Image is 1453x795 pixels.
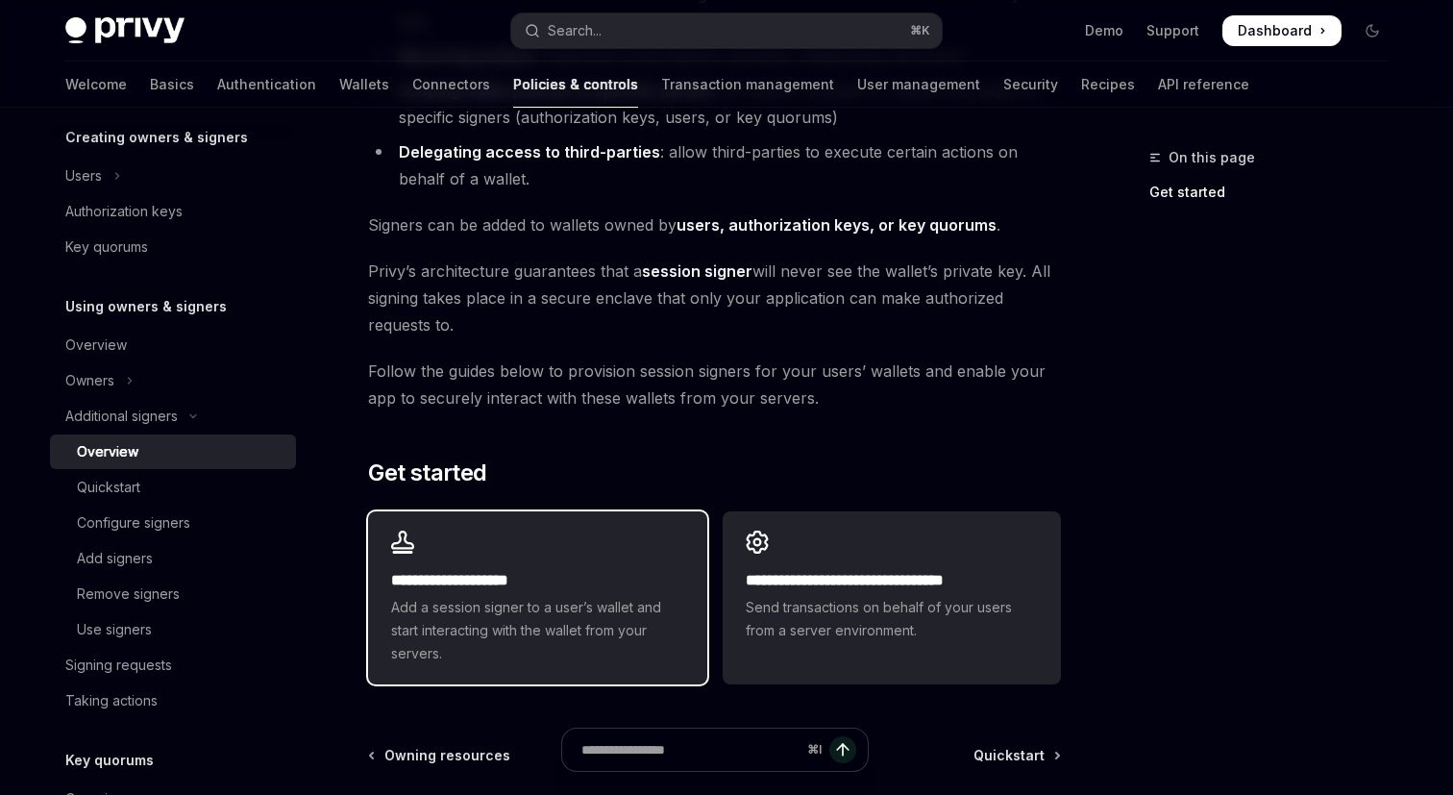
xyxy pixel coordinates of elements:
span: Follow the guides below to provision session signers for your users’ wallets and enable your app ... [368,358,1061,411]
span: Add a session signer to a user’s wallet and start interacting with the wallet from your servers. [391,596,683,665]
div: Authorization keys [65,200,183,223]
div: Remove signers [77,583,180,606]
a: Get started [1149,177,1403,208]
a: Security [1003,62,1058,108]
span: Send transactions on behalf of your users from a server environment. [746,596,1038,642]
button: Open search [511,13,942,48]
a: Wallets [339,62,389,108]
a: Authorization keys [50,194,296,229]
a: User management [857,62,980,108]
a: Policies & controls [513,62,638,108]
a: API reference [1158,62,1249,108]
button: Toggle Owners section [50,363,296,398]
a: **** **** **** *****Add a session signer to a user’s wallet and start interacting with the wallet... [368,511,706,684]
a: Authentication [217,62,316,108]
a: Connectors [412,62,490,108]
strong: Delegating access to third-parties [399,142,660,161]
strong: session signer [642,261,752,281]
input: Ask a question... [581,729,800,771]
button: Toggle Additional signers section [50,399,296,434]
div: Search... [548,19,602,42]
h5: Key quorums [65,749,154,772]
span: Dashboard [1238,21,1312,40]
a: Add signers [50,541,296,576]
div: Key quorums [65,236,148,259]
div: Use signers [77,618,152,641]
a: Remove signers [50,577,296,611]
button: Toggle Users section [50,159,296,193]
a: users, authorization keys, or key quorums [677,215,997,236]
a: Support [1146,21,1199,40]
span: Get started [368,458,486,488]
a: Configure signers [50,506,296,540]
a: Transaction management [661,62,834,108]
a: Dashboard [1222,15,1342,46]
a: Key quorums [50,230,296,264]
a: Overview [50,435,296,469]
a: Demo [1085,21,1123,40]
a: Quickstart [50,470,296,505]
div: Taking actions [65,689,158,712]
a: Welcome [65,62,127,108]
div: Overview [77,440,138,463]
a: Signing requests [50,648,296,683]
a: Basics [150,62,194,108]
div: Configure signers [77,511,190,534]
div: Owners [65,369,114,392]
span: ⌘ K [910,23,930,38]
span: Privy’s architecture guarantees that a will never see the wallet’s private key. All signing takes... [368,258,1061,338]
div: Signing requests [65,654,172,677]
div: Users [65,164,102,187]
img: dark logo [65,17,185,44]
span: Signers can be added to wallets owned by . [368,211,1061,238]
div: Additional signers [65,405,178,428]
button: Send message [829,736,856,763]
div: Quickstart [77,476,140,499]
h5: Using owners & signers [65,295,227,318]
a: Recipes [1081,62,1135,108]
a: Taking actions [50,683,296,718]
div: Overview [65,334,127,357]
span: On this page [1169,146,1255,169]
button: Toggle dark mode [1357,15,1388,46]
a: Use signers [50,612,296,647]
div: Add signers [77,547,153,570]
li: : allow third-parties to execute certain actions on behalf of a wallet. [368,138,1061,192]
a: Overview [50,328,296,362]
